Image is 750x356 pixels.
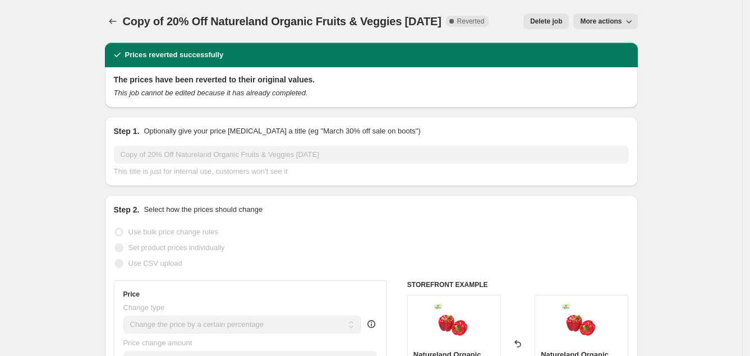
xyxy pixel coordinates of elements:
[114,146,629,164] input: 30% off holiday sale
[559,301,604,346] img: redcapsicum_80x.jpg
[123,303,165,312] span: Change type
[125,49,224,61] h2: Prices reverted successfully
[128,259,182,267] span: Use CSV upload
[457,17,485,26] span: Reverted
[366,318,377,330] div: help
[123,15,441,27] span: Copy of 20% Off Natureland Organic Fruits & Veggies [DATE]
[573,13,637,29] button: More actions
[105,13,121,29] button: Price change jobs
[123,339,192,347] span: Price change amount
[407,280,629,289] h6: STOREFRONT EXAMPLE
[580,17,622,26] span: More actions
[114,204,140,215] h2: Step 2.
[523,13,569,29] button: Delete job
[144,126,420,137] p: Optionally give your price [MEDICAL_DATA] a title (eg "March 30% off sale on boots")
[128,243,225,252] span: Set product prices individually
[114,126,140,137] h2: Step 1.
[128,228,218,236] span: Use bulk price change rules
[144,204,263,215] p: Select how the prices should change
[114,167,288,175] span: This title is just for internal use, customers won't see it
[114,74,629,85] h2: The prices have been reverted to their original values.
[123,290,140,299] h3: Price
[530,17,562,26] span: Delete job
[114,89,308,97] i: This job cannot be edited because it has already completed.
[431,301,476,346] img: redcapsicum_80x.jpg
